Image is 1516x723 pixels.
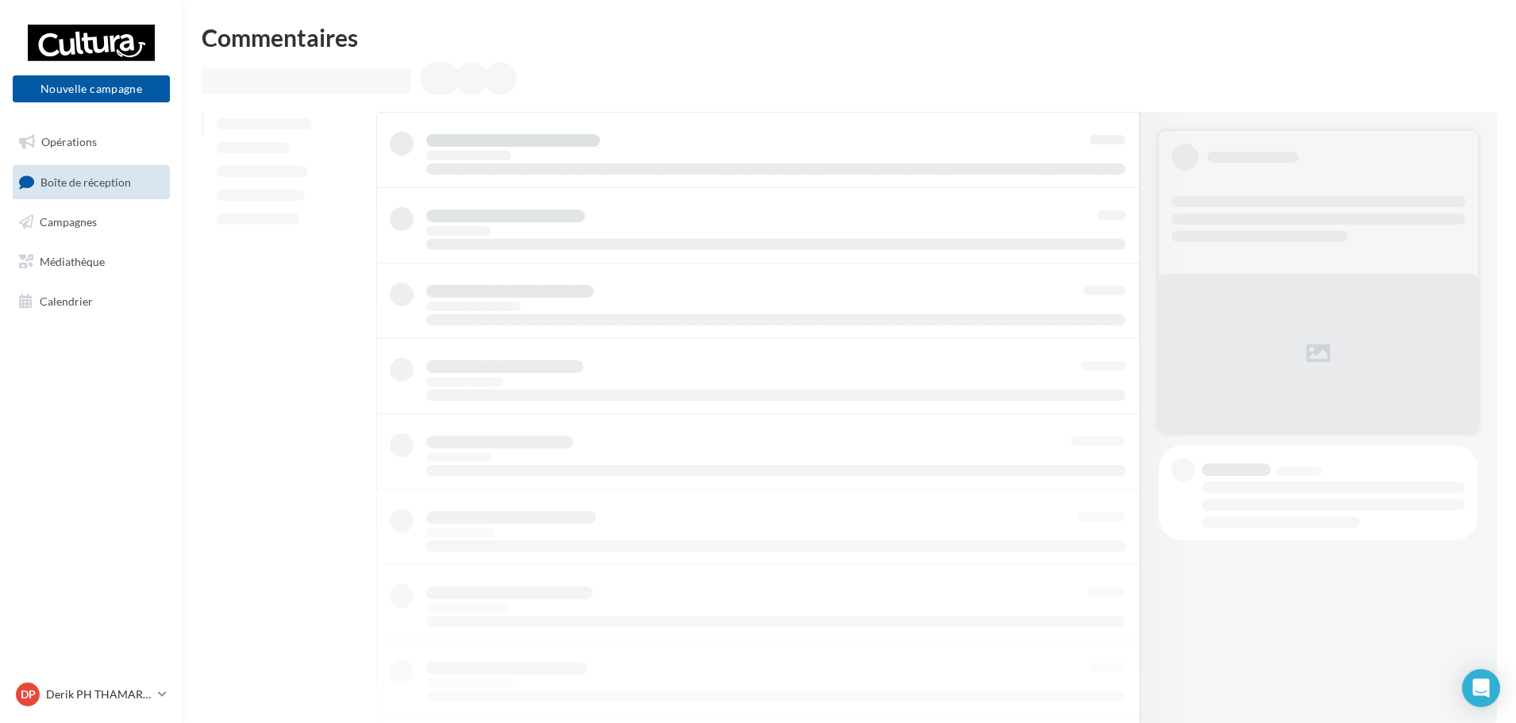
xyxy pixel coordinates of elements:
div: Open Intercom Messenger [1462,669,1500,707]
a: DP Derik PH THAMARET [13,679,170,710]
span: Campagnes [40,215,97,229]
span: Médiathèque [40,255,105,268]
span: DP [21,686,36,702]
a: Boîte de réception [10,165,173,199]
span: Calendrier [40,294,93,307]
a: Médiathèque [10,245,173,279]
div: Commentaires [202,25,1497,49]
a: Opérations [10,125,173,159]
a: Calendrier [10,285,173,318]
button: Nouvelle campagne [13,75,170,102]
p: Derik PH THAMARET [46,686,152,702]
a: Campagnes [10,206,173,239]
span: Opérations [41,135,97,148]
span: Boîte de réception [40,175,131,188]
